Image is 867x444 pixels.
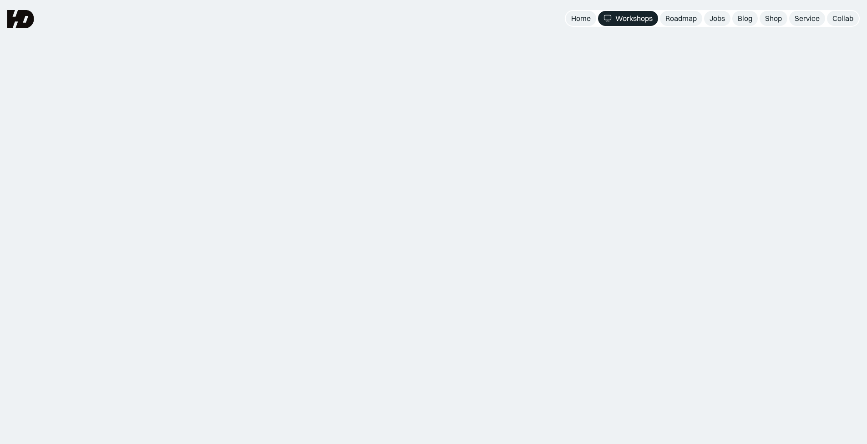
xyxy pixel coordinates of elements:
[765,14,782,23] div: Shop
[795,14,820,23] div: Service
[738,14,752,23] div: Blog
[789,11,825,26] a: Service
[760,11,787,26] a: Shop
[571,14,591,23] div: Home
[665,14,697,23] div: Roadmap
[704,11,730,26] a: Jobs
[615,14,653,23] div: Workshops
[832,14,853,23] div: Collab
[710,14,725,23] div: Jobs
[660,11,702,26] a: Roadmap
[566,11,596,26] a: Home
[732,11,758,26] a: Blog
[827,11,859,26] a: Collab
[598,11,658,26] a: Workshops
